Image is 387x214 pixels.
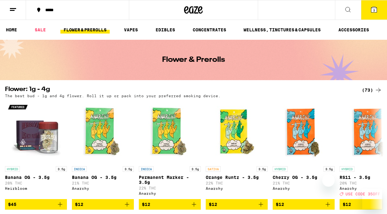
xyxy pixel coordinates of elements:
p: 28% THC [5,181,67,185]
a: Open page for Banana OG - 3.5g from Anarchy [72,101,134,199]
button: Add to bag [273,199,335,210]
span: $12 [276,202,284,207]
img: Anarchy - Cherry OG - 3.5g [273,101,335,163]
img: Anarchy - Orange Runtz - 3.5g [206,101,268,163]
a: Open page for Permanent Marker - 3.5g from Anarchy [139,101,201,199]
p: 21% THC [273,181,335,185]
a: WELLNESS, TINCTURES & CAPSULES [240,26,324,34]
p: The best bud - 1g and 4g flower. Roll it up or pack into your preferred smoking device. [5,94,221,98]
span: $12 [142,202,150,207]
p: Banana OG - 3.5g [72,175,134,180]
a: FLOWER & PREROLLS [60,26,110,34]
p: HYBRID [340,166,354,172]
a: Open page for Cherry OG - 3.5g from Anarchy [273,101,335,199]
p: HYBRID [273,166,288,172]
p: 22% THC [206,181,268,185]
p: 3.5g [56,166,67,172]
a: VAPES [121,26,141,34]
p: INDICA [139,166,154,172]
button: Add to bag [72,199,134,210]
a: HOME [3,26,20,34]
span: USE CODE 35OFF [345,192,380,196]
button: Add to bag [206,199,268,210]
div: Heirbloom [5,186,67,190]
button: Add to bag [5,199,67,210]
span: $12 [209,202,217,207]
p: 3.5g [190,166,201,172]
h1: Flower & Prerolls [162,56,225,64]
p: 3.5g [257,166,268,172]
button: Add to bag [139,199,201,210]
p: Permanent Marker - 3.5g [139,175,201,185]
a: ACCESSORIES [335,26,372,34]
a: Open page for Banana OG - 3.5g from Heirbloom [5,101,67,199]
p: 21% THC [72,181,134,185]
a: CONCENTRATES [190,26,229,34]
p: 22% THC [139,186,201,190]
span: $12 [343,202,351,207]
span: 3 [373,8,375,12]
p: 3.5g [123,166,134,172]
a: Open page for Orange Runtz - 3.5g from Anarchy [206,101,268,199]
button: 3 [361,0,387,20]
p: HYBRID [5,166,20,172]
p: SATIVA [206,166,221,172]
div: Anarchy [72,186,134,190]
iframe: Close message [322,174,335,187]
img: Heirbloom - Banana OG - 3.5g [5,101,67,163]
div: Anarchy [139,191,201,195]
iframe: Button to launch messaging window [362,189,382,209]
p: INDICA [72,166,87,172]
div: Anarchy [206,186,268,190]
img: Anarchy - Banana OG - 3.5g [72,101,134,163]
p: Orange Runtz - 3.5g [206,175,268,180]
img: Anarchy - Permanent Marker - 3.5g [139,101,201,163]
h2: Flower: 1g - 4g [5,86,352,94]
a: SALE [32,26,49,34]
span: $12 [75,202,83,207]
p: Banana OG - 3.5g [5,175,67,180]
div: Anarchy [273,186,335,190]
p: Cherry OG - 3.5g [273,175,335,180]
span: $45 [8,202,16,207]
p: 3.5g [323,166,335,172]
a: (73) [362,86,382,94]
a: EDIBLES [152,26,178,34]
